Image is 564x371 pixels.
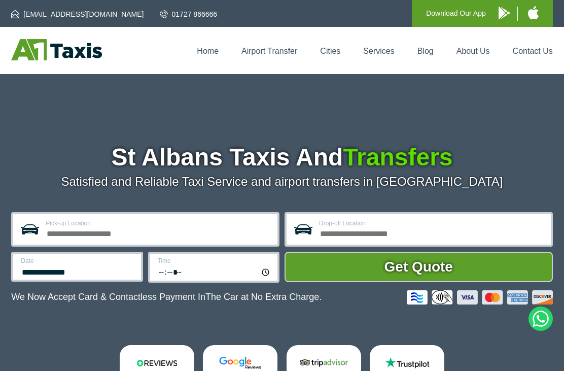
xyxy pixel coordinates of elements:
a: Cities [320,47,340,55]
span: Transfers [343,144,452,171]
span: The Car at No Extra Charge. [205,292,322,302]
label: Time [158,258,271,264]
img: A1 Taxis Android App [499,7,510,19]
a: About Us [456,47,490,55]
p: Download Our App [426,7,486,20]
img: Reviews.io [131,356,183,369]
label: Date [21,258,134,264]
img: A1 Taxis iPhone App [528,6,539,19]
a: Airport Transfer [241,47,297,55]
label: Drop-off Location [319,220,545,226]
a: Blog [417,47,434,55]
a: Contact Us [513,47,553,55]
p: Satisfied and Reliable Taxi Service and airport transfers in [GEOGRAPHIC_DATA] [11,175,553,189]
img: Trustpilot [381,356,433,369]
a: Services [363,47,394,55]
label: Pick-up Location [46,220,271,226]
a: [EMAIL_ADDRESS][DOMAIN_NAME] [11,9,144,19]
img: A1 Taxis St Albans LTD [11,39,102,60]
img: Tripadvisor [298,356,350,369]
a: 01727 866666 [160,9,218,19]
p: We Now Accept Card & Contactless Payment In [11,292,322,302]
h1: St Albans Taxis And [11,145,553,170]
img: Credit And Debit Cards [407,290,553,305]
img: Google [214,356,266,369]
button: Get Quote [285,252,553,282]
a: Home [197,47,219,55]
